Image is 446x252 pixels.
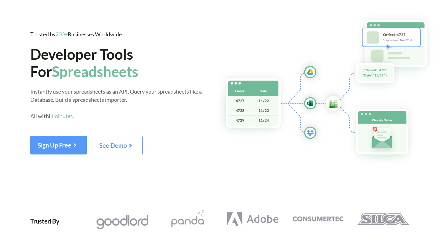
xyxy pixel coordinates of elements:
a: Silca Logo [350,211,416,228]
img: Silca Logo [357,211,409,228]
div: Trusted By [30,211,59,231]
img: Consumertec Logo [292,211,344,228]
img: Adobe Logo [227,211,279,228]
span: Trusted by Businesses Worldwide [30,31,122,38]
span: minutes. [53,113,74,119]
button: See Demo [92,136,143,155]
span: Developer Tools For [30,45,138,80]
span: Instantly use your spreadsheets as an API. Query your spreadsheets like a Database. Build a sprea... [30,88,202,119]
a: Consumertec Logo [285,211,350,228]
a: Adobe Logo [220,211,286,228]
img: Pandazzz Logo [161,211,214,228]
a: Goodlord Logo [90,211,155,231]
a: See Demo [92,144,143,149]
span: Sign Up Free [38,141,79,149]
span: Spreadsheets [52,63,138,80]
img: Hero Spreadsheet Flow [214,12,446,168]
img: Goodlord Logo [96,214,148,231]
span: See Demo [99,142,135,149]
span: 200+ [56,31,68,38]
a: Pandazzz Logo [155,211,220,228]
button: Sign Up Free [30,136,87,154]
